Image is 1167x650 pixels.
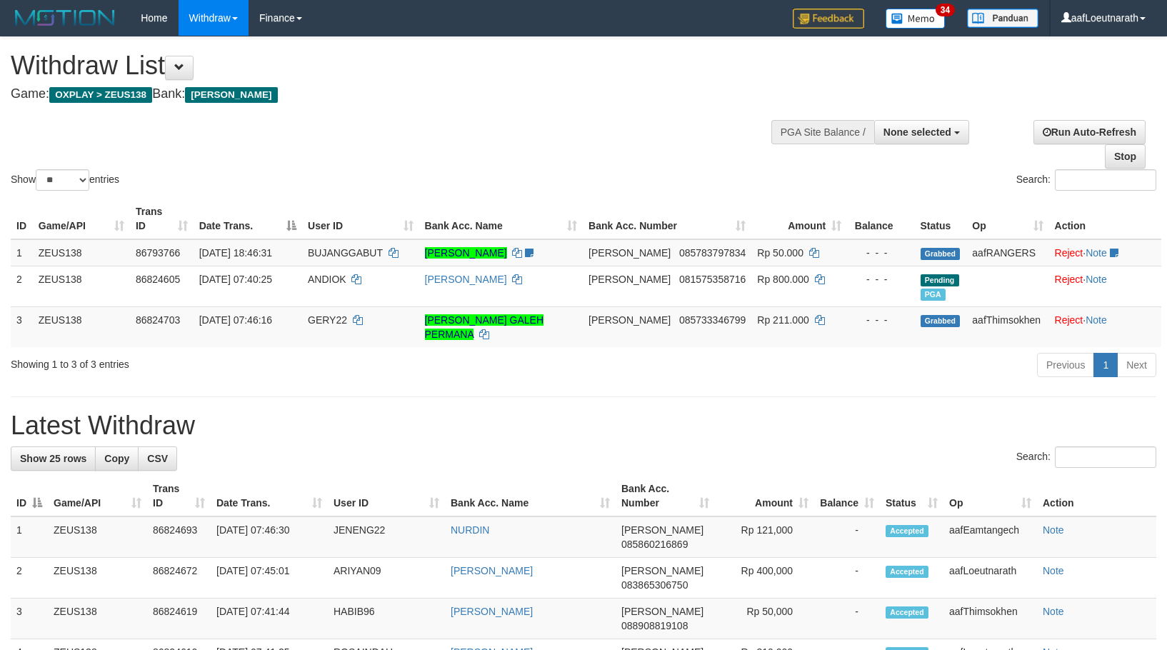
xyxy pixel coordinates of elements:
span: Accepted [886,566,928,578]
th: Balance [847,199,914,239]
span: Copy 088908819108 to clipboard [621,620,688,631]
label: Search: [1016,446,1156,468]
th: Bank Acc. Name: activate to sort column ascending [419,199,583,239]
span: [DATE] 18:46:31 [199,247,272,259]
div: PGA Site Balance / [771,120,874,144]
td: ZEUS138 [33,306,130,347]
span: Show 25 rows [20,453,86,464]
span: Copy 085860216869 to clipboard [621,539,688,550]
h4: Game: Bank: [11,87,763,101]
span: [PERSON_NAME] [185,87,277,103]
a: [PERSON_NAME] [451,606,533,617]
th: Date Trans.: activate to sort column ascending [211,476,328,516]
td: 1 [11,516,48,558]
span: [DATE] 07:40:25 [199,274,272,285]
a: Copy [95,446,139,471]
a: Note [1086,314,1107,326]
td: aafLoeutnarath [943,558,1037,599]
td: ZEUS138 [48,516,147,558]
span: 86824703 [136,314,180,326]
td: aafThimsokhen [966,306,1048,347]
span: [PERSON_NAME] [621,565,703,576]
a: [PERSON_NAME] GALEH PERMANA [425,314,544,340]
td: ARIYAN09 [328,558,445,599]
select: Showentries [36,169,89,191]
label: Search: [1016,169,1156,191]
span: ANDIOK [308,274,346,285]
td: · [1049,306,1161,347]
span: 34 [936,4,955,16]
a: Note [1043,565,1064,576]
td: 86824693 [147,516,211,558]
th: Amount: activate to sort column ascending [751,199,847,239]
th: Game/API: activate to sort column ascending [33,199,130,239]
a: CSV [138,446,177,471]
td: 2 [11,558,48,599]
a: Note [1086,274,1107,285]
th: Bank Acc. Number: activate to sort column ascending [583,199,751,239]
span: [DATE] 07:46:16 [199,314,272,326]
a: Reject [1055,314,1083,326]
td: 3 [11,599,48,639]
th: Status [915,199,967,239]
span: OXPLAY > ZEUS138 [49,87,152,103]
span: Copy 085783797834 to clipboard [679,247,746,259]
a: Note [1043,524,1064,536]
a: Reject [1055,274,1083,285]
td: 3 [11,306,33,347]
h1: Latest Withdraw [11,411,1156,440]
td: 2 [11,266,33,306]
img: panduan.png [967,9,1038,28]
th: Trans ID: activate to sort column ascending [130,199,194,239]
td: ZEUS138 [48,599,147,639]
td: [DATE] 07:46:30 [211,516,328,558]
a: Stop [1105,144,1146,169]
span: Accepted [886,525,928,537]
th: User ID: activate to sort column ascending [328,476,445,516]
th: Balance: activate to sort column ascending [814,476,880,516]
td: HABIB96 [328,599,445,639]
span: CSV [147,453,168,464]
th: Trans ID: activate to sort column ascending [147,476,211,516]
th: Bank Acc. Number: activate to sort column ascending [616,476,715,516]
input: Search: [1055,446,1156,468]
span: [PERSON_NAME] [621,606,703,617]
td: aafRANGERS [966,239,1048,266]
a: Next [1117,353,1156,377]
td: - [814,599,880,639]
span: Rp 211.000 [757,314,808,326]
th: Status: activate to sort column ascending [880,476,943,516]
a: [PERSON_NAME] [451,565,533,576]
th: Op: activate to sort column ascending [943,476,1037,516]
td: ZEUS138 [48,558,147,599]
div: - - - [853,246,908,260]
span: [PERSON_NAME] [588,314,671,326]
td: - [814,558,880,599]
td: ZEUS138 [33,239,130,266]
a: 1 [1093,353,1118,377]
td: JENENG22 [328,516,445,558]
td: 1 [11,239,33,266]
a: [PERSON_NAME] [425,247,507,259]
img: Button%20Memo.svg [886,9,946,29]
th: ID [11,199,33,239]
span: None selected [883,126,951,138]
span: [PERSON_NAME] [621,524,703,536]
td: - [814,516,880,558]
span: Grabbed [921,248,961,260]
span: BUJANGGABUT [308,247,383,259]
td: Rp 400,000 [715,558,814,599]
a: NURDIN [451,524,489,536]
td: · [1049,266,1161,306]
span: Copy 081575358716 to clipboard [679,274,746,285]
td: [DATE] 07:45:01 [211,558,328,599]
td: ZEUS138 [33,266,130,306]
th: Action [1037,476,1156,516]
h1: Withdraw List [11,51,763,80]
a: Note [1043,606,1064,617]
span: [PERSON_NAME] [588,274,671,285]
span: 86824605 [136,274,180,285]
span: 86793766 [136,247,180,259]
span: GERY22 [308,314,347,326]
th: Amount: activate to sort column ascending [715,476,814,516]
